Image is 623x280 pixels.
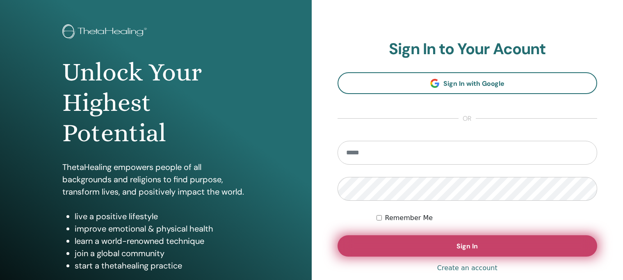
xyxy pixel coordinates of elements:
[75,247,249,259] li: join a global community
[443,79,504,88] span: Sign In with Google
[338,40,598,59] h2: Sign In to Your Acount
[338,235,598,257] button: Sign In
[437,263,497,273] a: Create an account
[75,259,249,272] li: start a thetahealing practice
[75,210,249,223] li: live a positive lifestyle
[377,213,597,223] div: Keep me authenticated indefinitely or until I manually logout
[338,72,598,94] a: Sign In with Google
[456,242,478,250] span: Sign In
[75,223,249,235] li: improve emotional & physical health
[62,161,249,198] p: ThetaHealing empowers people of all backgrounds and religions to find purpose, transform lives, a...
[62,57,249,149] h1: Unlock Your Highest Potential
[459,114,476,124] span: or
[385,213,433,223] label: Remember Me
[75,235,249,247] li: learn a world-renowned technique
